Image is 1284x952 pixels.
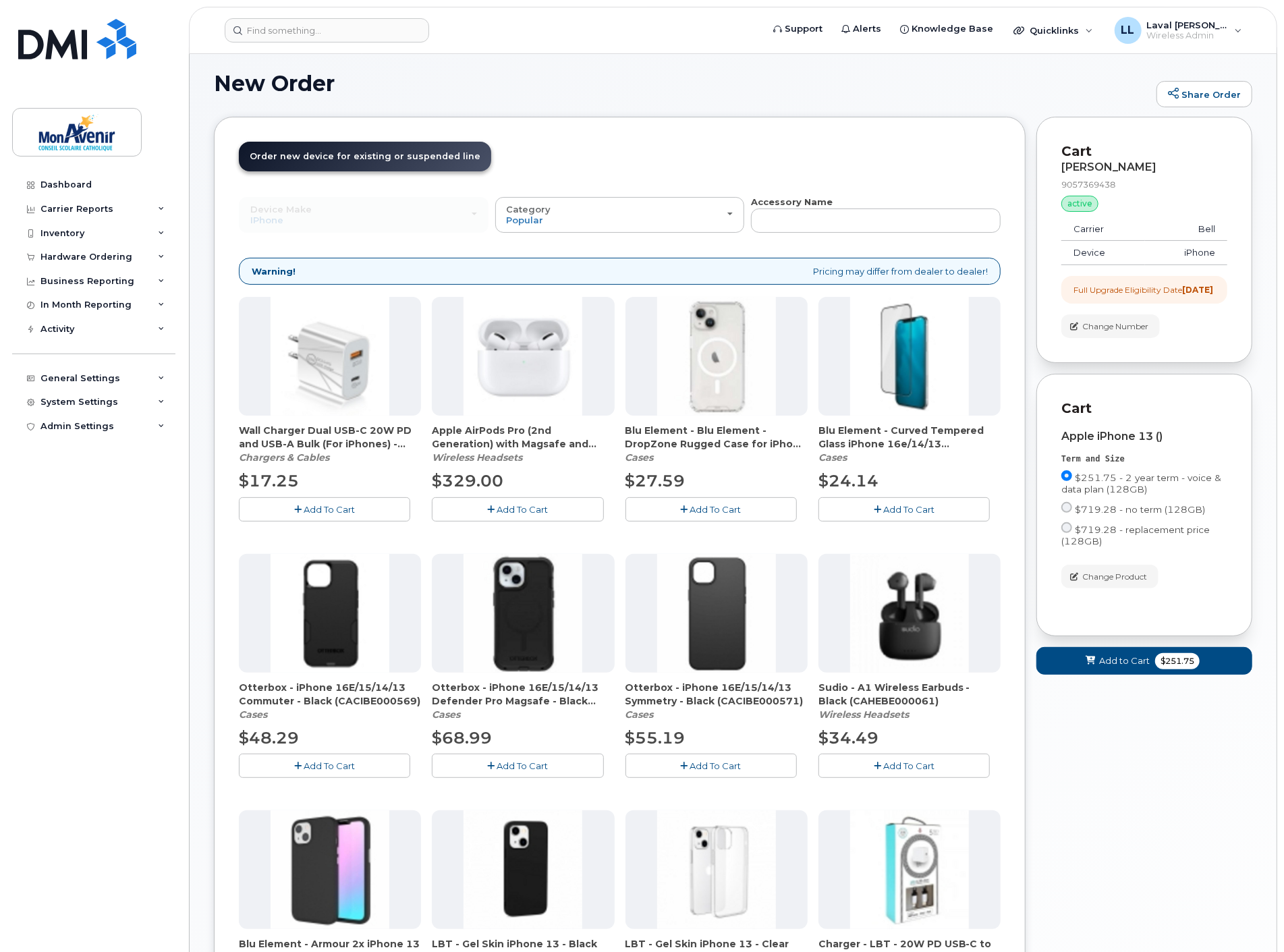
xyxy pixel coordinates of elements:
[239,497,410,521] button: Add To Cart
[818,424,1001,464] div: Blu Element - Curved Tempered Glass iPhone 16e/14/13 (CATGBE000035)
[818,681,1001,708] span: Sudio - A1 Wireless Earbuds - Black (CAHEBE000061)
[239,681,421,721] div: Otterbox - iPhone 16E/15/14/13 Commuter - Black (CACIBE000569)
[432,451,522,464] em: Wireless Headsets
[239,681,421,708] span: Otterbox - iPhone 16E/15/14/13 Commuter - Black (CACIBE000569)
[239,471,299,491] span: $17.25
[432,708,460,721] em: Cases
[432,728,492,748] span: $68.99
[625,708,654,721] em: Cases
[1061,314,1160,338] button: Change Number
[751,196,833,207] strong: Accessory Name
[625,451,654,464] em: Cases
[625,471,686,491] span: $27.59
[1061,453,1227,465] div: Term and Size
[432,681,614,708] span: Otterbox - iPhone 16E/15/14/13 Defender Pro Magsafe - Black (CACIBE000659)
[1061,142,1227,161] p: Cart
[1155,653,1200,669] span: $251.75
[818,497,990,521] button: Add To Cart
[432,424,614,451] span: Apple AirPods Pro (2nd Generation) with Magsafe and USB-C charging case - White (CAHEBE000059)
[818,451,847,464] em: Cases
[1182,285,1213,295] strong: [DATE]
[250,151,480,161] span: Order new device for existing or suspended line
[625,681,808,708] span: Otterbox - iPhone 16E/15/14/13 Symmetry - Black (CACIBE000571)
[818,681,1001,721] div: Sudio - A1 Wireless Earbuds - Black (CAHEBE000061)
[239,708,267,721] em: Cases
[818,754,990,777] button: Add To Cart
[850,810,969,929] img: accessory36148.JPG
[239,424,421,464] div: Wall Charger Dual USB-C 20W PD and USB-A Bulk (For iPhones) - White (CAHCBE000086)
[1061,472,1221,495] span: $251.75 - 2 year term - voice & data plan (128GB)
[1061,399,1227,418] p: Cart
[1082,320,1148,333] span: Change Number
[252,265,296,278] strong: Warning!
[507,215,544,225] span: Popular
[497,504,548,515] span: Add To Cart
[850,297,969,416] img: accessory36677.JPG
[432,497,603,521] button: Add To Cart
[1099,654,1150,667] span: Add to Cart
[495,197,745,232] button: Category Popular
[1145,217,1227,242] td: Bell
[464,554,582,673] img: accessory36844.JPG
[657,554,776,673] img: accessory36845.JPG
[239,258,1001,285] div: Pricing may differ from dealer to dealer!
[625,424,808,451] span: Blu Element - Blu Element - DropZone Rugged Case for iPhone 16E/15/14/13 - Clear (CACIBE000602)
[1061,522,1072,533] input: $719.28 - replacement price (128GB)
[239,451,329,464] em: Chargers & Cables
[1061,179,1227,190] div: 9057369438
[1061,161,1227,173] div: [PERSON_NAME]
[1075,504,1205,515] span: $719.28 - no term (128GB)
[818,728,878,748] span: $34.49
[432,754,603,777] button: Add To Cart
[304,760,355,771] span: Add To Cart
[850,554,969,673] img: accessory36654.JPG
[239,754,410,777] button: Add To Cart
[1082,571,1147,583] span: Change Product
[271,810,389,929] img: accessory36739.JPG
[271,554,389,673] img: accessory36920.JPG
[239,728,299,748] span: $48.29
[818,471,878,491] span: $24.14
[432,681,614,721] div: Otterbox - iPhone 16E/15/14/13 Defender Pro Magsafe - Black (CACIBE000659)
[690,504,742,515] span: Add To Cart
[625,497,797,521] button: Add To Cart
[690,760,742,771] span: Add To Cart
[1061,565,1159,588] button: Change Product
[507,204,551,215] span: Category
[625,681,808,721] div: Otterbox - iPhone 16E/15/14/13 Symmetry - Black (CACIBE000571)
[239,424,421,451] span: Wall Charger Dual USB-C 20W PD and USB-A Bulk (For iPhones) - White (CAHCBE000086)
[432,471,503,491] span: $329.00
[1061,470,1072,481] input: $251.75 - 2 year term - voice & data plan (128GB)
[1145,241,1227,265] td: iPhone
[1061,217,1145,242] td: Carrier
[657,810,776,929] img: accessory36746.JPG
[625,728,686,748] span: $55.19
[1061,430,1227,443] div: Apple iPhone 13 ()
[271,297,389,416] img: accessory36799.JPG
[214,72,1150,95] h1: New Order
[1073,284,1213,296] div: Full Upgrade Eligibility Date
[657,297,776,416] img: accessory36772.JPG
[818,708,909,721] em: Wireless Headsets
[432,424,614,464] div: Apple AirPods Pro (2nd Generation) with Magsafe and USB-C charging case - White (CAHEBE000059)
[625,424,808,464] div: Blu Element - Blu Element - DropZone Rugged Case for iPhone 16E/15/14/13 - Clear (CACIBE000602)
[1156,81,1252,108] a: Share Order
[883,504,934,515] span: Add To Cart
[464,810,582,929] img: accessory36745.JPG
[1061,524,1210,547] span: $719.28 - replacement price (128GB)
[625,754,797,777] button: Add To Cart
[818,424,1001,451] span: Blu Element - Curved Tempered Glass iPhone 16e/14/13 (CATGBE000035)
[1061,241,1145,265] td: Device
[497,760,548,771] span: Add To Cart
[304,504,355,515] span: Add To Cart
[1061,502,1072,513] input: $719.28 - no term (128GB)
[1036,647,1252,675] button: Add to Cart $251.75
[464,297,582,416] img: accessory36834.JPG
[883,760,934,771] span: Add To Cart
[1061,196,1098,212] div: active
